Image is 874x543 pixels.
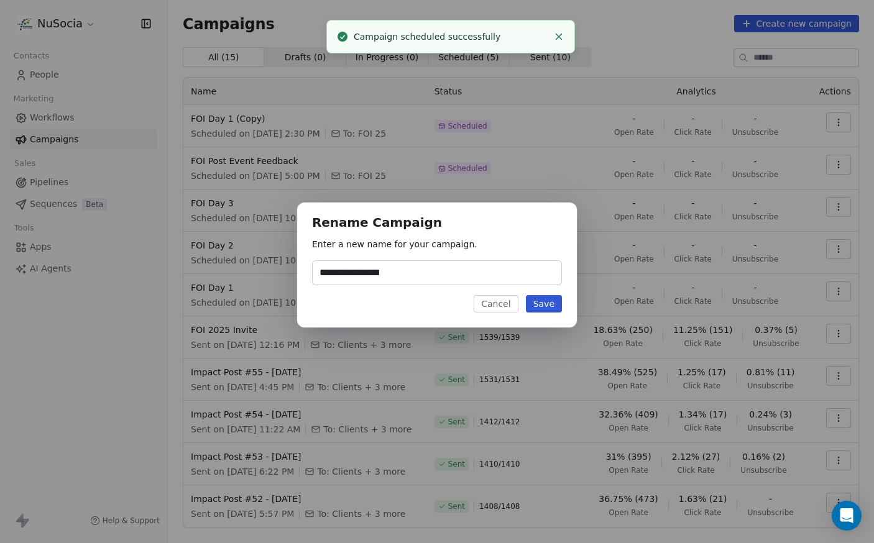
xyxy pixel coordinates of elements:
button: Close toast [551,29,567,45]
p: Enter a new name for your campaign. [312,238,562,250]
button: Cancel [474,295,518,313]
h1: Rename Campaign [312,217,562,230]
div: Campaign scheduled successfully [354,30,548,43]
button: Save [526,295,562,313]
